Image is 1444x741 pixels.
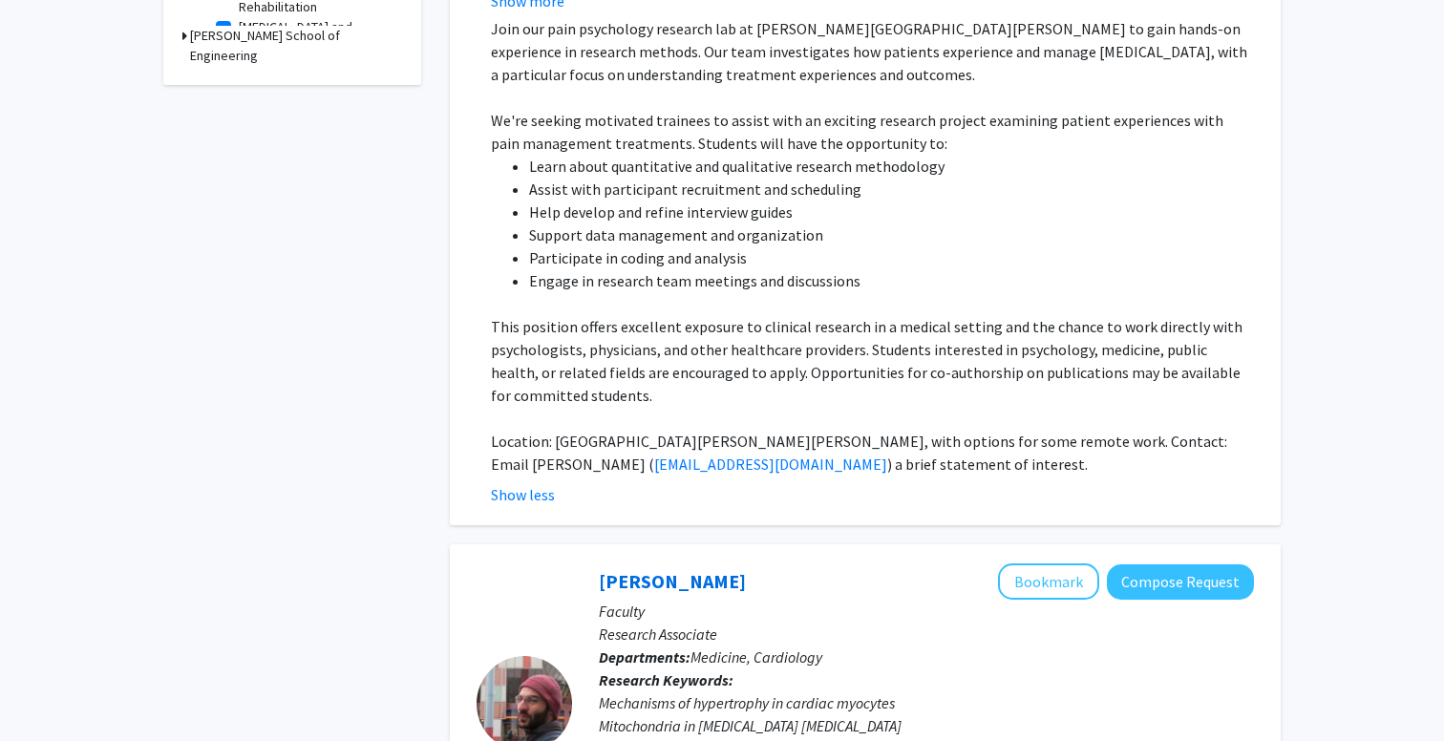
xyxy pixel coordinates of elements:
[599,569,746,593] a: [PERSON_NAME]
[529,155,1254,178] li: Learn about quantitative and qualitative research methodology
[14,655,81,727] iframe: Chat
[599,647,690,667] b: Departments:
[529,201,1254,223] li: Help develop and refine interview guides
[491,109,1254,155] p: We're seeking motivated trainees to assist with an exciting research project examining patient ex...
[599,623,1254,646] p: Research Associate
[654,455,887,474] a: [EMAIL_ADDRESS][DOMAIN_NAME]
[529,223,1254,246] li: Support data management and organization
[491,483,555,506] button: Show less
[190,26,402,66] h3: [PERSON_NAME] School of Engineering
[491,315,1254,407] p: This position offers excellent exposure to clinical research in a medical setting and the chance ...
[1107,564,1254,600] button: Compose Request to Kyriakos Papanicolaou
[491,430,1254,476] p: Location: [GEOGRAPHIC_DATA][PERSON_NAME][PERSON_NAME], with options for some remote work. Contact...
[491,17,1254,86] p: Join our pain psychology research lab at [PERSON_NAME][GEOGRAPHIC_DATA][PERSON_NAME] to gain hand...
[690,647,822,667] span: Medicine, Cardiology
[599,670,733,689] b: Research Keywords:
[239,17,397,57] label: [MEDICAL_DATA] and Molecular Sciences
[998,563,1099,600] button: Add Kyriakos Papanicolaou to Bookmarks
[529,178,1254,201] li: Assist with participant recruitment and scheduling
[599,600,1254,623] p: Faculty
[529,269,1254,292] li: Engage in research team meetings and discussions
[529,246,1254,269] li: Participate in coding and analysis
